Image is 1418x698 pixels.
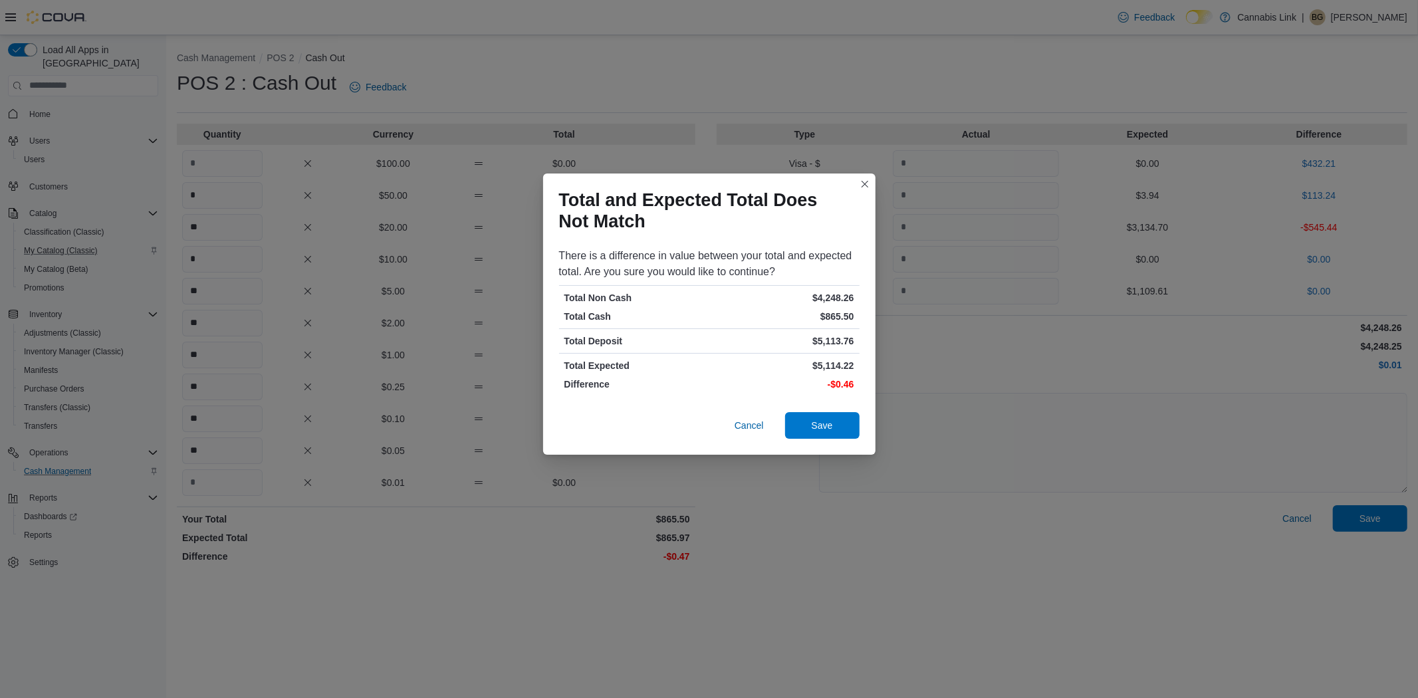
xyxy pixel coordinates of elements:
p: Difference [564,378,707,391]
p: $4,248.26 [712,291,854,304]
button: Save [785,412,860,439]
p: $5,114.22 [712,359,854,372]
p: Total Non Cash [564,291,707,304]
div: There is a difference in value between your total and expected total. Are you sure you would like... [559,248,860,280]
button: Closes this modal window [857,176,873,192]
p: $5,113.76 [712,334,854,348]
h1: Total and Expected Total Does Not Match [559,189,849,232]
p: $865.50 [712,310,854,323]
button: Cancel [729,412,769,439]
p: -$0.46 [712,378,854,391]
span: Save [812,419,833,432]
span: Cancel [735,419,764,432]
p: Total Deposit [564,334,707,348]
p: Total Cash [564,310,707,323]
p: Total Expected [564,359,707,372]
